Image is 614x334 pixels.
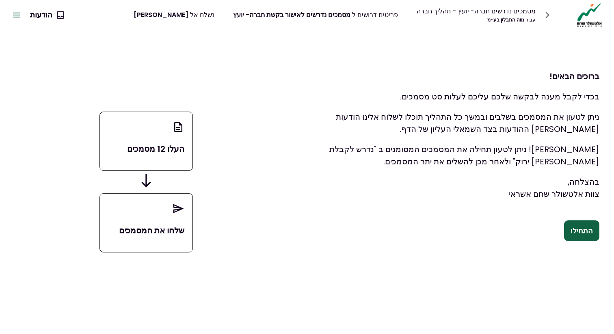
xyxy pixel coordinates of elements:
[525,16,536,23] span: עבור
[307,91,599,103] p: בכדי לקבל מענה לבקשה שלכם עליכם לעלות סט מסמכים.
[549,71,599,82] strong: ברוכים הבאים!
[307,176,599,200] p: בהצלחה, צוות אלטשולר שחם אשראי
[417,6,536,16] div: מסמכים נדרשים חברה- יועץ - תהליך חברה
[24,4,70,26] button: הודעות
[233,10,350,19] span: מסמכים נדרשים לאישור בקשת חברה- יועץ
[307,143,599,168] p: [PERSON_NAME]! ניתן לטעון תחילה את המסמכים המסומנים ב "נדרש לקבלת [PERSON_NAME] ירוק" ולאחר מכן ל...
[108,224,184,237] p: שלחו את המסמכים
[307,111,599,135] p: ניתן לטעון את המסמכים בשלבים ובמשך כל התהליך תוכלו לשלוח אלינו הודעות [PERSON_NAME] ההודעות בצד ה...
[108,143,184,155] p: העלו 12 מסמכים
[575,2,604,28] img: Logo
[564,220,599,241] button: התחילו
[233,10,398,20] div: פריטים דרושים ל
[134,10,188,19] span: [PERSON_NAME]
[134,10,214,20] div: נשלח אל
[417,16,536,24] div: נווה התבלין בע~מ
